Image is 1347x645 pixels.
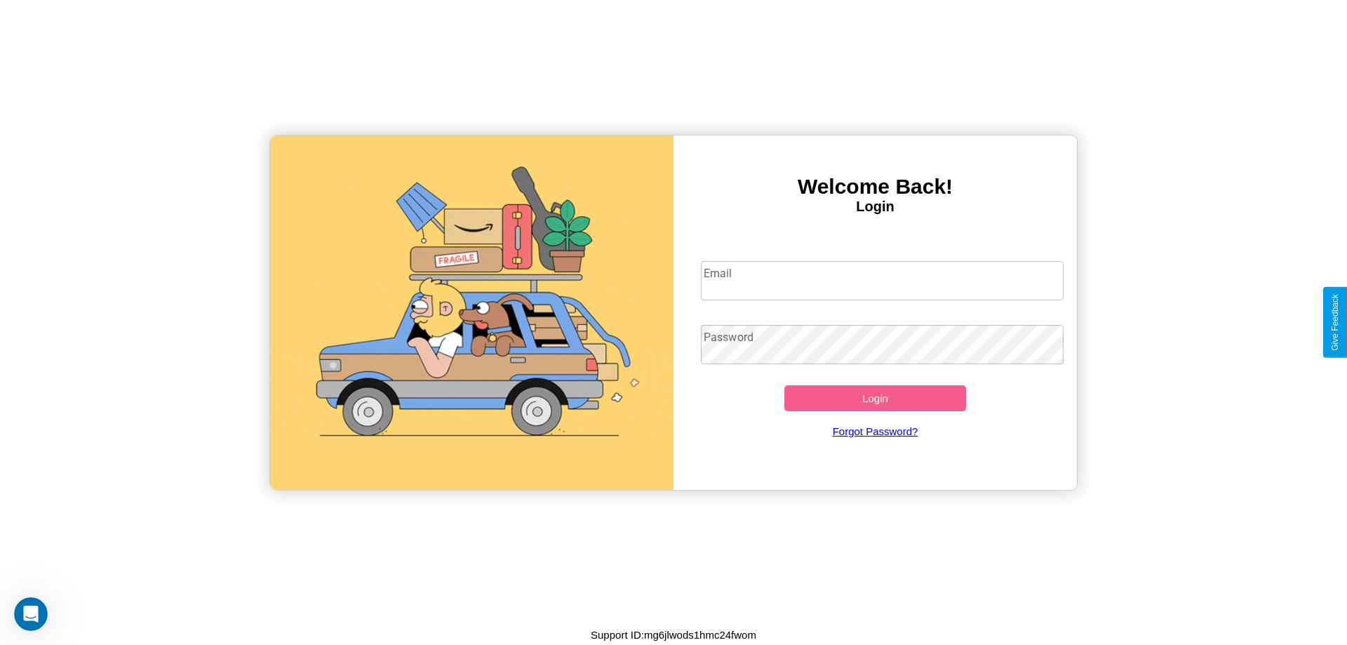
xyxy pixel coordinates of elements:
a: Forgot Password? [694,411,1057,451]
p: Support ID: mg6jlwods1hmc24fwom [591,625,756,644]
button: Login [784,385,966,411]
h3: Welcome Back! [673,175,1077,199]
h4: Login [673,199,1077,215]
div: Give Feedback [1330,294,1340,351]
iframe: Intercom live chat [14,597,48,631]
img: gif [270,135,673,490]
